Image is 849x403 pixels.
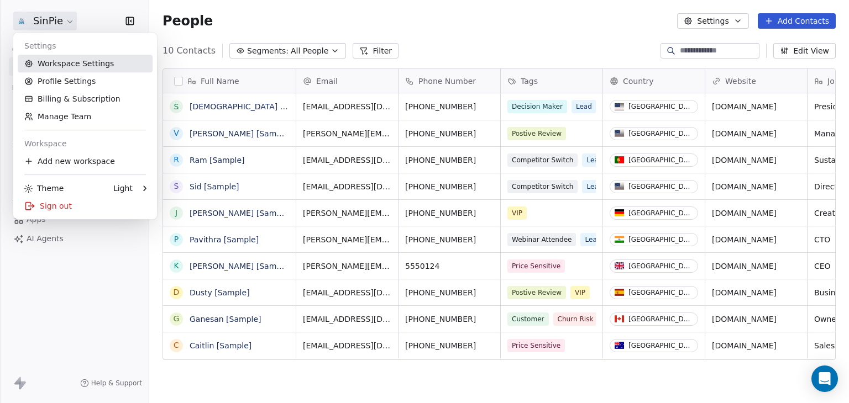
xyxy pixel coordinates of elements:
[24,183,64,194] div: Theme
[18,55,153,72] a: Workspace Settings
[18,90,153,108] a: Billing & Subscription
[113,183,133,194] div: Light
[18,72,153,90] a: Profile Settings
[18,197,153,215] div: Sign out
[18,37,153,55] div: Settings
[18,135,153,152] div: Workspace
[18,108,153,125] a: Manage Team
[18,152,153,170] div: Add new workspace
